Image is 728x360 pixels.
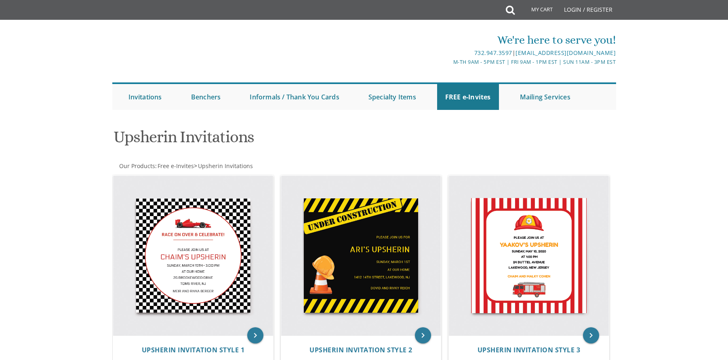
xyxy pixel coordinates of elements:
[112,162,364,170] div: :
[183,84,229,110] a: Benchers
[120,84,170,110] a: Invitations
[514,1,558,21] a: My Cart
[280,58,616,66] div: M-Th 9am - 5pm EST | Fri 9am - 1pm EST | Sun 11am - 3pm EST
[512,84,579,110] a: Mailing Services
[478,345,581,354] span: Upsherin Invitation Style 3
[194,162,253,170] span: >
[280,32,616,48] div: We're here to serve you!
[583,327,599,343] a: keyboard_arrow_right
[197,162,253,170] a: Upsherin Invitations
[309,345,412,354] span: Upsherin Invitation Style 2
[142,345,245,354] span: Upsherin Invitation Style 1
[114,128,443,152] h1: Upsherin Invitations
[415,327,431,343] a: keyboard_arrow_right
[515,49,616,57] a: [EMAIL_ADDRESS][DOMAIN_NAME]
[198,162,253,170] span: Upsherin Invitations
[113,176,273,336] img: Upsherin Invitation Style 1
[478,346,581,354] a: Upsherin Invitation Style 3
[157,162,194,170] a: Free e-Invites
[281,176,441,336] img: Upsherin Invitation Style 2
[118,162,155,170] a: Our Products
[449,176,609,336] img: Upsherin Invitation Style 3
[280,48,616,58] div: |
[437,84,499,110] a: FREE e-Invites
[142,346,245,354] a: Upsherin Invitation Style 1
[474,49,512,57] a: 732.947.3597
[247,327,263,343] a: keyboard_arrow_right
[309,346,412,354] a: Upsherin Invitation Style 2
[360,84,424,110] a: Specialty Items
[242,84,347,110] a: Informals / Thank You Cards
